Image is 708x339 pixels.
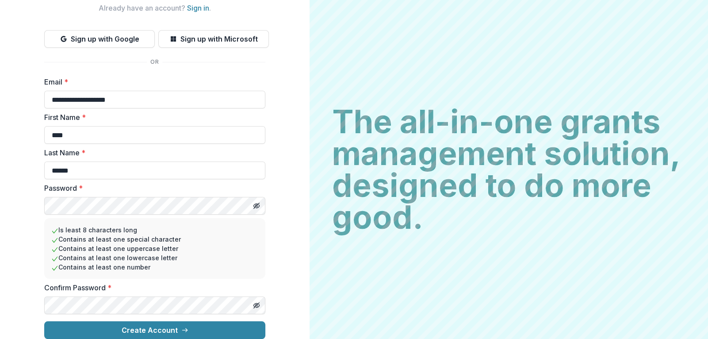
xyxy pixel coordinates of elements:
li: Contains at least one special character [51,235,258,244]
a: Sign in [187,4,209,12]
button: Sign up with Google [44,30,155,48]
button: Sign up with Microsoft [158,30,269,48]
h2: Already have an account? . [44,4,265,12]
button: Toggle password visibility [249,298,264,312]
label: Password [44,183,260,193]
label: First Name [44,112,260,123]
label: Email [44,77,260,87]
li: Is least 8 characters long [51,225,258,235]
button: Create Account [44,321,265,339]
li: Contains at least one lowercase letter [51,253,258,262]
li: Contains at least one number [51,262,258,272]
label: Last Name [44,147,260,158]
button: Toggle password visibility [249,199,264,213]
label: Confirm Password [44,282,260,293]
li: Contains at least one uppercase letter [51,244,258,253]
